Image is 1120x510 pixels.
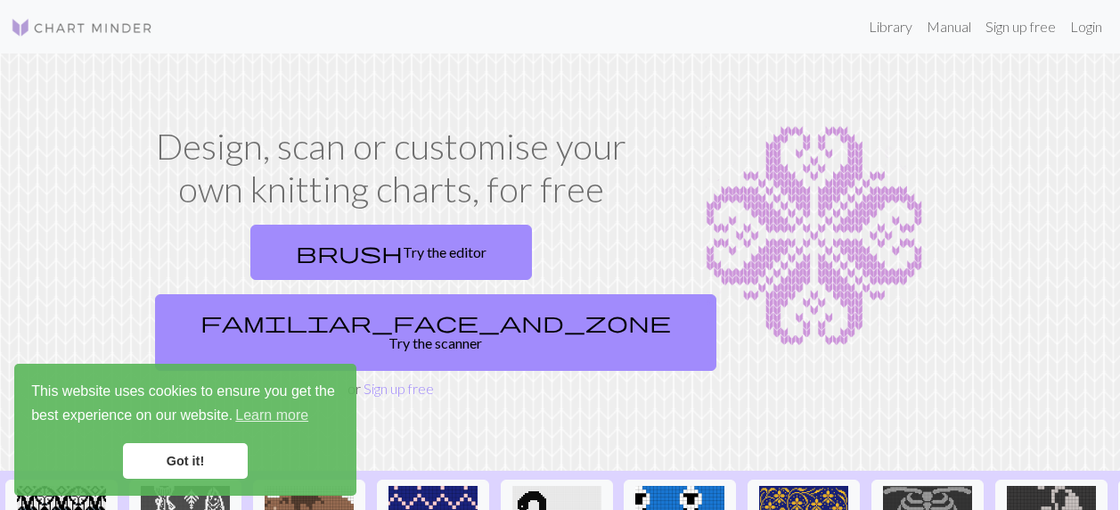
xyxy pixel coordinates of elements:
a: Manual [920,9,978,45]
img: Chart example [656,125,973,348]
a: Sign up free [978,9,1063,45]
a: learn more about cookies [233,402,311,429]
a: Try the editor [250,225,532,280]
a: Sign up free [364,380,434,397]
span: familiar_face_and_zone [200,309,671,334]
h1: Design, scan or customise your own knitting charts, for free [148,125,634,210]
a: Library [862,9,920,45]
div: cookieconsent [14,364,356,496]
a: dismiss cookie message [123,443,248,479]
div: or [148,218,634,399]
span: brush [296,240,403,265]
img: Logo [11,17,153,38]
span: This website uses cookies to ensure you get the best experience on our website. [31,381,339,429]
a: Login [1063,9,1109,45]
a: Try the scanner [155,294,716,371]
